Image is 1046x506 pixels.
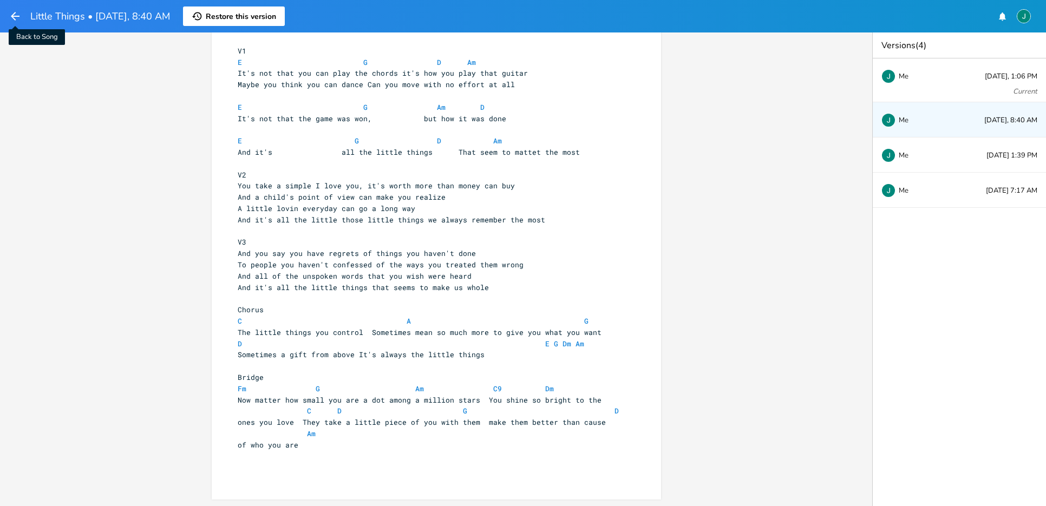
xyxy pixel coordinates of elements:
[493,136,502,146] span: Am
[238,305,264,314] span: Chorus
[873,32,1046,58] div: Versions (4)
[238,384,246,393] span: Fm
[238,316,242,326] span: C
[563,339,571,349] span: Dm
[480,102,485,112] span: D
[238,136,242,146] span: E
[238,170,246,180] span: V2
[986,152,1037,159] span: [DATE] 1:39 PM
[1017,9,1031,23] img: Jim Rudolf
[437,102,446,112] span: Am
[30,11,170,21] h1: Little Things • [DATE], 8:40 AM
[407,316,411,326] span: A
[238,80,515,89] span: Maybe you think you can dance Can you move with no effort at all
[576,339,584,349] span: Am
[9,6,22,26] button: Back to Song
[183,6,285,26] button: Restore this version
[881,183,895,198] img: Jim Rudolf
[881,69,895,83] img: Jim Rudolf
[984,117,1037,124] span: [DATE], 8:40 AM
[238,327,602,337] span: The little things you control Sometimes mean so much more to give you what you want
[238,102,242,112] span: E
[238,203,415,213] span: A little lovin everyday can go a long way
[238,271,472,281] span: And all of the unspoken words that you wish were heard
[363,57,368,67] span: G
[238,395,602,405] span: Now matter how small you are a dot among a million stars You shine so bright to the
[437,136,441,146] span: D
[614,406,619,416] span: D
[1013,88,1037,95] div: Current
[316,384,320,393] span: G
[986,187,1037,194] span: [DATE] 7:17 AM
[584,316,589,326] span: G
[238,372,264,382] span: Bridge
[337,406,342,416] span: D
[363,102,368,112] span: G
[881,148,895,162] img: Jim Rudolf
[545,339,550,349] span: E
[415,384,424,393] span: Am
[307,429,316,438] span: Am
[238,57,242,67] span: E
[206,11,276,22] span: Restore this version
[238,339,242,349] span: D
[899,73,908,80] span: Me
[238,237,246,247] span: V3
[899,152,908,159] span: Me
[238,215,545,225] span: And it's all the little those little things we always remember the most
[238,282,489,292] span: And it's all the little things that seems to make us whole
[238,192,446,202] span: And a child's point of view can make you realize
[899,187,908,194] span: Me
[238,68,528,78] span: It's not that you can play the chords it's how you play that guitar
[899,116,908,124] span: Me
[238,46,246,56] span: V1
[238,181,515,190] span: You take a simple I love you, it's worth more than money can buy
[463,406,467,416] span: G
[238,114,506,123] span: It's not that the game was won, but how it was done
[238,147,580,157] span: And it's all the little things That seem to mattet the most
[467,57,476,67] span: Am
[307,406,311,416] span: C
[881,113,895,127] img: Jim Rudolf
[238,260,524,270] span: To people you haven't confessed of the ways you treated them wrong
[493,384,502,393] span: C9
[238,248,476,258] span: And you say you have regrets of things you haven't done
[545,384,554,393] span: Dm
[238,440,298,450] span: of who you are
[238,417,606,427] span: ones you love They take a little piece of you with them make them better than cause
[554,339,558,349] span: G
[355,136,359,146] span: G
[985,73,1037,80] span: [DATE], 1:06 PM
[238,350,485,359] span: Sometimes a gift from above It's always the little things
[437,57,441,67] span: D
